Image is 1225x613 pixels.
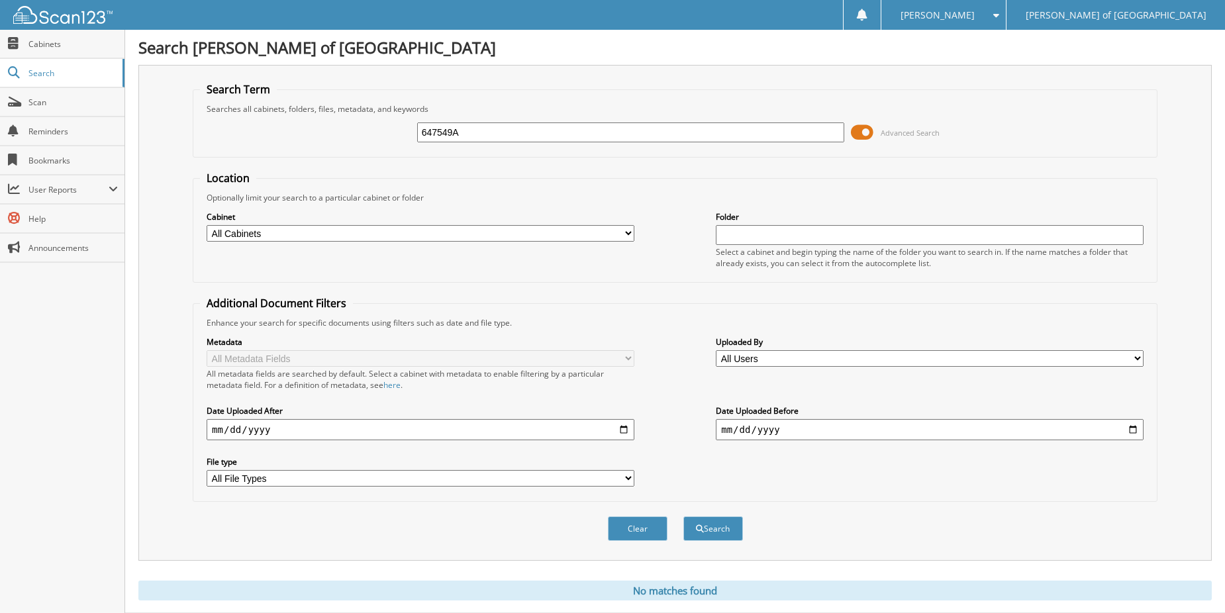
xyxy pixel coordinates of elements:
legend: Search Term [200,82,277,97]
div: Optionally limit your search to a particular cabinet or folder [200,192,1150,203]
label: Metadata [207,336,634,348]
div: Searches all cabinets, folders, files, metadata, and keywords [200,103,1150,115]
span: Cabinets [28,38,118,50]
button: Clear [608,516,667,541]
label: Folder [716,211,1144,222]
span: User Reports [28,184,109,195]
span: [PERSON_NAME] of [GEOGRAPHIC_DATA] [1026,11,1206,19]
span: Reminders [28,126,118,137]
label: Uploaded By [716,336,1144,348]
span: Help [28,213,118,224]
div: Select a cabinet and begin typing the name of the folder you want to search in. If the name match... [716,246,1144,269]
label: Date Uploaded Before [716,405,1144,416]
legend: Location [200,171,256,185]
span: Advanced Search [881,128,940,138]
label: Cabinet [207,211,634,222]
div: Enhance your search for specific documents using filters such as date and file type. [200,317,1150,328]
input: end [716,419,1144,440]
legend: Additional Document Filters [200,296,353,310]
span: Search [28,68,116,79]
h1: Search [PERSON_NAME] of [GEOGRAPHIC_DATA] [138,36,1212,58]
img: scan123-logo-white.svg [13,6,113,24]
span: Announcements [28,242,118,254]
div: No matches found [138,581,1212,600]
a: here [383,379,401,391]
label: Date Uploaded After [207,405,634,416]
button: Search [683,516,743,541]
input: start [207,419,634,440]
span: Bookmarks [28,155,118,166]
span: Scan [28,97,118,108]
span: [PERSON_NAME] [901,11,975,19]
label: File type [207,456,634,467]
div: All metadata fields are searched by default. Select a cabinet with metadata to enable filtering b... [207,368,634,391]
